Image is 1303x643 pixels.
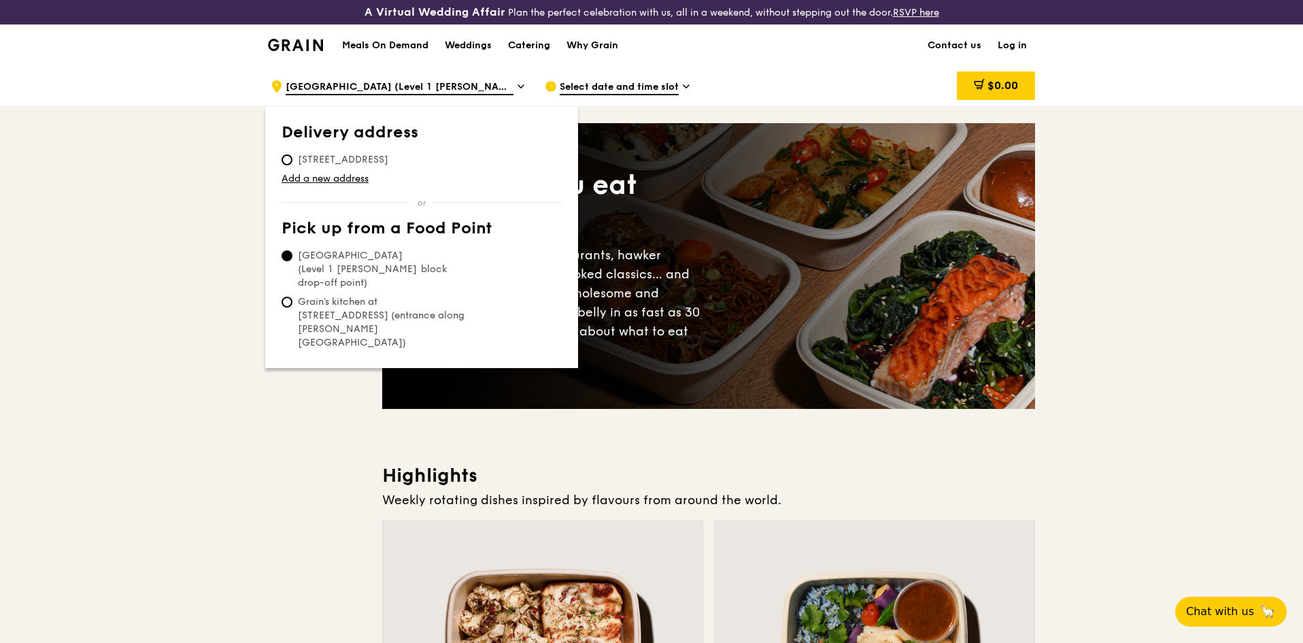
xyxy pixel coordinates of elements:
input: Grain's kitchen at [STREET_ADDRESS] (entrance along [PERSON_NAME][GEOGRAPHIC_DATA]) [282,297,292,308]
div: Catering [508,25,550,66]
th: Delivery address [282,123,562,148]
th: Pick up from a Food Point [282,219,562,244]
span: [GEOGRAPHIC_DATA] (Level 1 [PERSON_NAME] block drop-off point) [286,80,513,95]
h1: Meals On Demand [342,39,428,52]
span: $0.00 [987,79,1018,92]
span: Select date and time slot [560,80,679,95]
a: Catering [500,25,558,66]
h3: Highlights [382,463,1035,488]
a: GrainGrain [268,24,323,65]
a: RSVP here [893,7,939,18]
span: Grain's kitchen at [STREET_ADDRESS] (entrance along [PERSON_NAME][GEOGRAPHIC_DATA]) [282,295,484,350]
a: Add a new address [282,172,562,186]
span: 🦙 [1259,604,1276,620]
span: Chat with us [1186,604,1254,620]
a: Weddings [437,25,500,66]
a: Log in [989,25,1035,66]
input: [STREET_ADDRESS] [282,154,292,165]
span: [STREET_ADDRESS] [282,153,405,167]
a: Why Grain [558,25,626,66]
button: Chat with us🦙 [1175,597,1287,627]
img: Grain [268,39,323,51]
div: Why Grain [566,25,618,66]
div: Plan the perfect celebration with us, all in a weekend, without stepping out the door. [260,5,1043,19]
div: Weddings [445,25,492,66]
span: [GEOGRAPHIC_DATA] (Level 1 [PERSON_NAME] block drop-off point) [282,249,484,290]
div: Weekly rotating dishes inspired by flavours from around the world. [382,491,1035,510]
a: Contact us [919,25,989,66]
h3: A Virtual Wedding Affair [365,5,505,19]
input: [GEOGRAPHIC_DATA] (Level 1 [PERSON_NAME] block drop-off point) [282,250,292,261]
